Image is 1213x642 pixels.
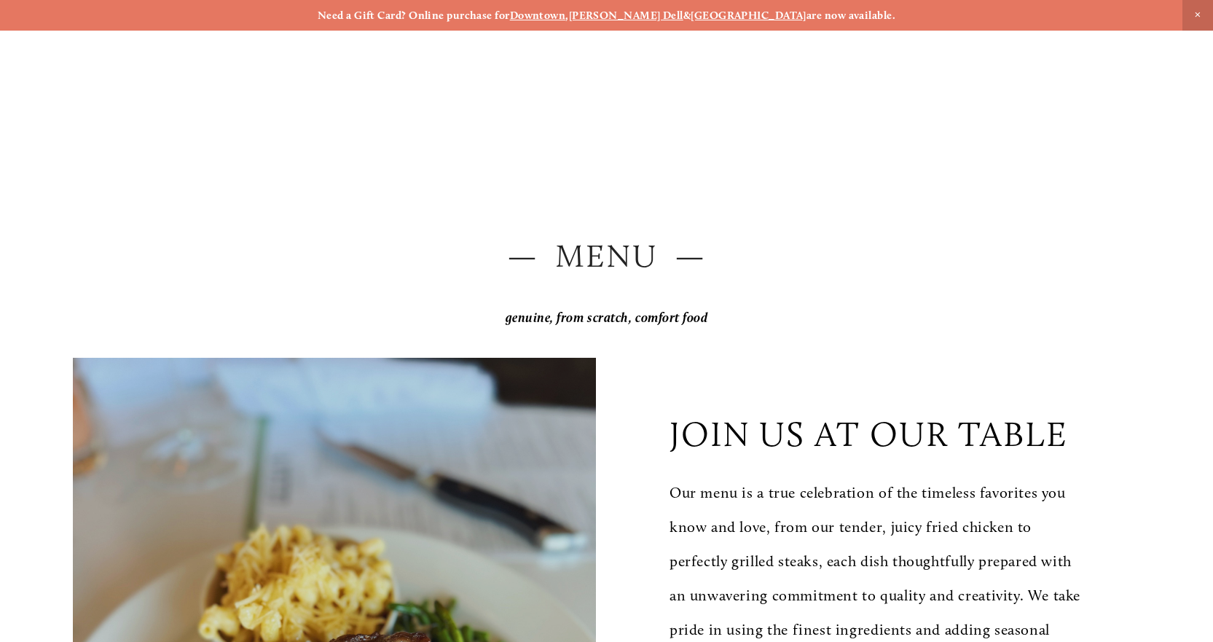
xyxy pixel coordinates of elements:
p: join us at our table [670,413,1068,455]
a: Downtown [510,9,566,22]
strong: Need a Gift Card? Online purchase for [318,9,510,22]
h2: — Menu — [73,234,1140,279]
strong: are now available. [806,9,895,22]
a: [PERSON_NAME] Dell [569,9,683,22]
a: [GEOGRAPHIC_DATA] [691,9,806,22]
em: genuine, from scratch, comfort food [506,310,708,326]
strong: & [683,9,691,22]
strong: , [565,9,568,22]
